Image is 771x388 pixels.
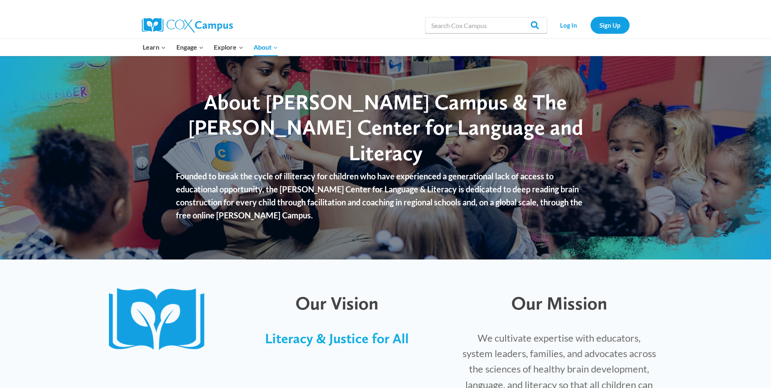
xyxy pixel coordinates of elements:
img: Cox Campus [142,18,233,33]
span: Our Vision [295,292,378,314]
img: CoxCampus-Logo_Book only [109,288,212,353]
a: Log In [551,17,586,33]
span: Engage [176,42,204,52]
span: About [254,42,278,52]
p: Founded to break the cycle of illiteracy for children who have experienced a generational lack of... [176,170,595,222]
nav: Secondary Navigation [551,17,630,33]
a: Sign Up [591,17,630,33]
span: Our Mission [511,292,607,314]
span: Literacy & Justice for All [265,330,409,347]
input: Search Cox Campus [425,17,547,33]
nav: Primary Navigation [138,39,283,56]
span: About [PERSON_NAME] Campus & The [PERSON_NAME] Center for Language and Literacy [188,89,583,166]
span: Explore [214,42,243,52]
span: Learn [143,42,166,52]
